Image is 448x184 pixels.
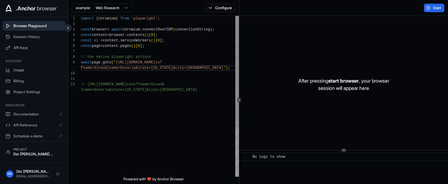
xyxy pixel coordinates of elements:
button: Session History [2,32,66,42]
span: = [101,44,103,48]
div: [EMAIL_ADDRESS][DOMAIN_NAME] [16,174,52,179]
span: API Keys [13,45,62,50]
button: Usage [2,65,66,75]
button: ProjectDor [PERSON_NAME] Team [3,145,65,159]
span: fname=Sinan&lname=Govaria&state=[US_STATE]&city=[GEOGRAPHIC_DATA]" [81,66,226,70]
div: 10 [68,71,75,76]
span: connectOverCDP [142,27,173,32]
span: ) [147,33,149,37]
span: = [101,38,103,43]
span: .Anchor [16,4,36,13]
a: Schedule a demo [2,131,66,141]
div: 8 [68,54,75,60]
span: = [107,33,109,37]
span: No logs to show [252,155,285,159]
span: ; [228,66,230,70]
span: pages [120,44,131,48]
span: 0 [138,44,140,48]
span: contexts [127,33,144,37]
span: API Reference [13,123,56,128]
p: After pressing , your browser session will appear here [298,77,389,92]
div: 9 [68,60,75,65]
span: ss? [155,60,162,65]
div: 5 [68,38,75,43]
span: Session History [13,34,62,39]
span: context [103,44,118,48]
span: cess?fname=Sinan& [127,82,164,87]
span: browser [92,27,107,32]
span: ; [155,33,158,37]
span: // [URL][DOMAIN_NAME] [81,82,127,87]
a: Documentation [2,109,66,119]
span: ] [160,38,162,43]
span: const [81,38,92,43]
button: Project Settings [2,87,66,97]
span: 0 [158,38,160,43]
span: const [81,44,92,48]
span: chromium [123,27,140,32]
span: page [92,60,101,65]
span: Project Settings [13,90,62,94]
span: [ [136,44,138,48]
span: Billing [13,79,62,83]
div: 4 [68,32,75,38]
div: 1 [68,16,75,21]
span: = [107,27,109,32]
div: Dor [PERSON_NAME] [16,169,52,174]
div: Project [13,147,55,152]
span: [ [149,33,151,37]
span: . [140,27,142,32]
div: 12 [68,82,75,87]
span: const [81,27,92,32]
span: ( [131,44,133,48]
span: start browser [328,78,359,84]
span: 0 [151,33,153,37]
span: ai [94,38,98,43]
span: ( [144,33,147,37]
span: page [92,44,101,48]
span: await [81,60,92,65]
span: . [125,33,127,37]
span: ) [153,38,155,43]
span: ] [140,44,142,48]
span: . [118,38,120,43]
div: 6 [68,43,75,49]
img: Anchor Icon [4,4,13,13]
span: Powered with ❤️ by Anchor Browser [123,177,184,184]
button: Start [424,4,444,12]
div: 11 [68,76,75,82]
span: DD [8,172,12,176]
span: ] [153,33,155,37]
span: import [81,16,94,21]
span: // Use native playwright actions [81,55,151,59]
div: Dor [PERSON_NAME] Team [13,152,55,157]
span: Start [433,5,442,10]
span: context [92,33,107,37]
span: ) [210,27,212,32]
span: Documentation [13,112,56,117]
span: ​ [245,154,248,160]
button: Browser Playground [2,21,66,31]
span: { [96,16,98,21]
div: 7 [68,49,75,54]
span: Usage [13,68,62,73]
span: ) [226,66,228,70]
span: . [118,44,120,48]
span: connectionString [175,27,210,32]
span: ; [212,27,215,32]
span: . [101,60,103,65]
span: "[URL][DOMAIN_NAME] [114,60,155,65]
span: Schedule a demo [13,134,56,139]
span: await [112,27,123,32]
span: 'playwright' [131,16,158,21]
button: Billing [2,76,66,86]
span: ; [142,44,144,48]
div: 2 [68,21,75,27]
span: serviceWorkers [120,38,151,43]
button: Configure [206,4,235,12]
button: Collapse sidebar [64,24,72,32]
span: Browser Playground [13,23,62,28]
span: ( [173,27,175,32]
span: chromium [98,16,116,21]
span: ; [162,38,164,43]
